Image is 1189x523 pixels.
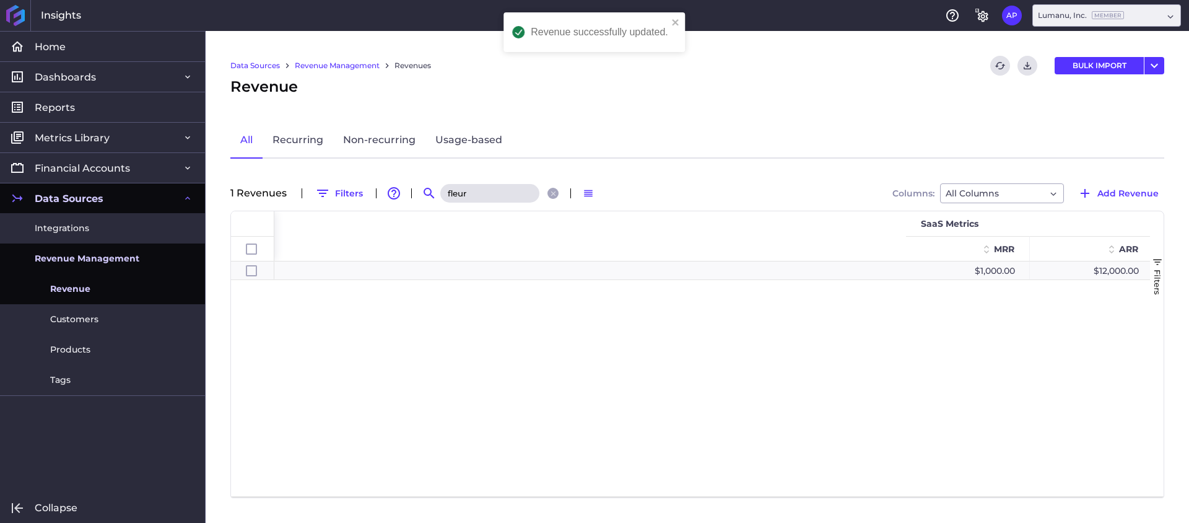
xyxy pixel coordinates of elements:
[1017,56,1037,76] button: Download
[972,6,992,25] button: General Settings
[35,131,110,144] span: Metrics Library
[263,123,333,159] a: Recurring
[1092,11,1124,19] ins: Member
[35,222,89,235] span: Integrations
[1055,57,1144,74] button: BULK IMPORT
[295,60,380,71] a: Revenue Management
[35,162,130,175] span: Financial Accounts
[994,244,1014,255] span: MRR
[35,252,139,265] span: Revenue Management
[1144,57,1164,74] button: User Menu
[531,27,668,37] div: Revenue successfully updated.
[35,192,103,205] span: Data Sources
[310,183,368,203] button: Filters
[1119,244,1138,255] span: ARR
[946,186,999,201] span: All Columns
[906,261,1030,279] div: $1,000.00
[333,123,425,159] a: Non-recurring
[35,501,77,514] span: Collapse
[425,123,512,159] a: Usage-based
[230,60,280,71] a: Data Sources
[1072,183,1164,203] button: Add Revenue
[230,76,298,98] span: Revenue
[35,101,75,114] span: Reports
[892,189,934,198] span: Columns:
[672,17,681,29] button: close
[1032,4,1181,27] div: Dropdown select
[50,374,71,387] span: Tags
[50,313,98,326] span: Customers
[1152,270,1162,295] span: Filters
[1002,6,1022,25] button: User Menu
[419,183,439,203] button: Search by
[50,283,90,296] span: Revenue
[990,56,1010,76] button: Refresh
[35,40,66,53] span: Home
[1030,261,1154,279] div: $12,000.00
[943,6,962,25] button: Help
[921,218,978,229] span: SaaS Metrics
[940,183,1064,203] div: Dropdown select
[1097,187,1159,200] span: Add Revenue
[394,60,431,71] a: Revenues
[231,261,274,280] div: Press SPACE to select this row.
[547,188,559,199] button: Close search
[230,123,263,159] a: All
[230,188,294,198] div: 1 Revenue s
[1038,10,1124,21] div: Lumanu, Inc.
[50,343,90,356] span: Products
[35,71,96,84] span: Dashboards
